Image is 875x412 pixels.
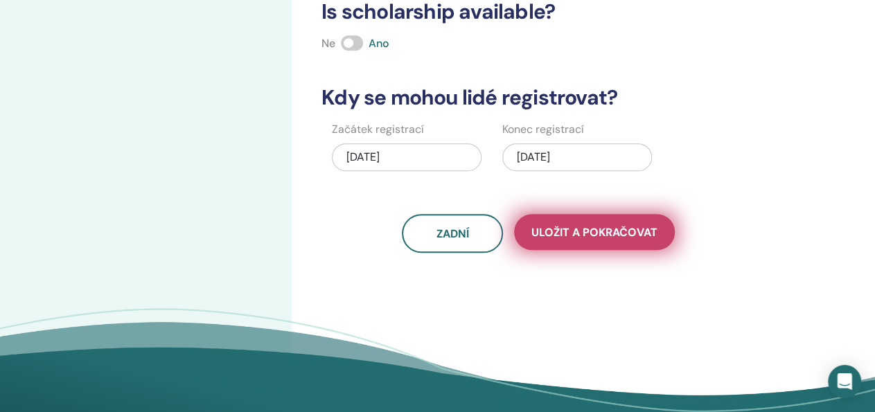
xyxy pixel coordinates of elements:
span: Ne [321,36,335,51]
div: [DATE] [332,143,481,171]
h3: Kdy se mohou lidé registrovat? [313,85,763,110]
div: Open Intercom Messenger [828,365,861,398]
span: Uložit a pokračovat [531,225,657,240]
span: Ano [369,36,389,51]
div: [DATE] [502,143,652,171]
label: Začátek registrací [332,121,424,138]
button: Uložit a pokračovat [514,214,675,250]
span: Zadní [436,226,469,241]
label: Konec registrací [502,121,584,138]
button: Zadní [402,214,503,253]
